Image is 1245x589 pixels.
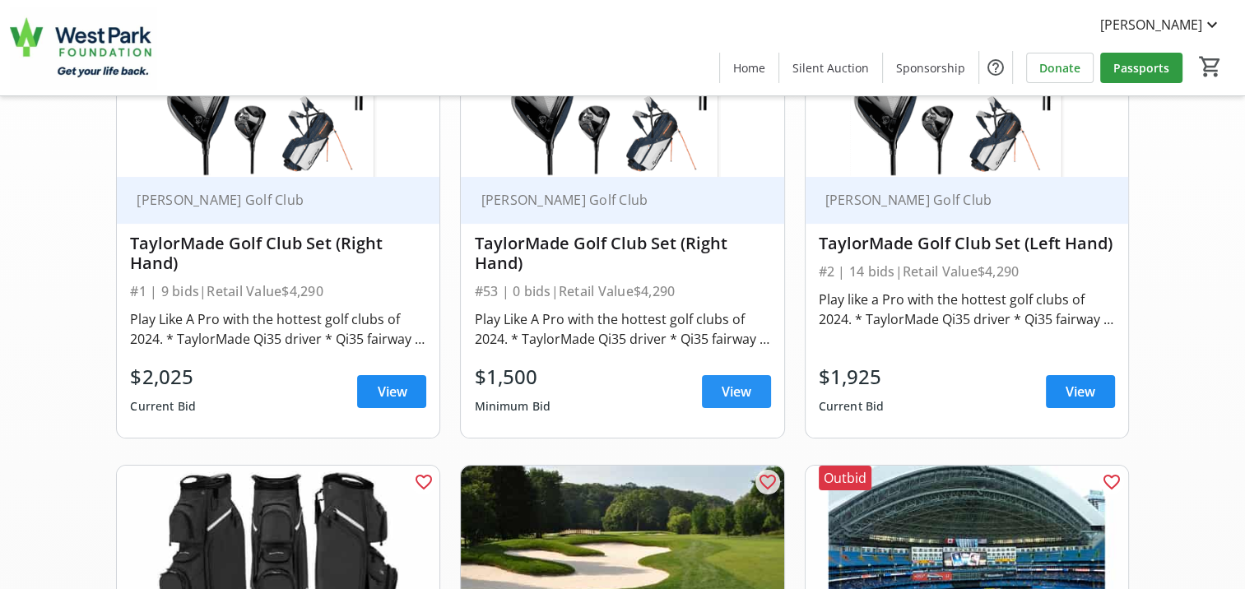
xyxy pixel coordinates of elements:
[130,192,406,208] div: [PERSON_NAME] Golf Club
[720,53,778,83] a: Home
[779,53,882,83] a: Silent Auction
[474,362,550,392] div: $1,500
[130,392,196,421] div: Current Bid
[1100,15,1202,35] span: [PERSON_NAME]
[130,309,426,349] div: Play Like A Pro with the hottest golf clubs of 2024. * TaylorMade Qi35 driver * Qi35 fairway - 3 ...
[1102,472,1122,492] mat-icon: favorite_outline
[979,51,1012,84] button: Help
[722,382,751,401] span: View
[130,362,196,392] div: $2,025
[702,375,771,408] a: View
[413,472,433,492] mat-icon: favorite_outline
[1026,53,1094,83] a: Donate
[792,59,869,77] span: Silent Auction
[357,375,426,408] a: View
[1196,52,1225,81] button: Cart
[377,382,406,401] span: View
[10,7,156,89] img: West Park Healthcare Centre Foundation's Logo
[474,192,750,208] div: [PERSON_NAME] Golf Club
[1046,375,1115,408] a: View
[819,192,1095,208] div: [PERSON_NAME] Golf Club
[1113,59,1169,77] span: Passports
[130,234,426,273] div: TaylorMade Golf Club Set (Right Hand)
[474,392,550,421] div: Minimum Bid
[474,309,770,349] div: Play Like A Pro with the hottest golf clubs of 2024. * TaylorMade Qi35 driver * Qi35 fairway - 3 ...
[474,234,770,273] div: TaylorMade Golf Club Set (Right Hand)
[819,234,1115,253] div: TaylorMade Golf Club Set (Left Hand)
[130,280,426,303] div: #1 | 9 bids | Retail Value $4,290
[1066,382,1095,401] span: View
[733,59,765,77] span: Home
[896,59,965,77] span: Sponsorship
[819,392,885,421] div: Current Bid
[1087,12,1235,38] button: [PERSON_NAME]
[1039,59,1080,77] span: Donate
[819,290,1115,329] div: Play like a Pro with the hottest golf clubs of 2024. * TaylorMade Qi35 driver * Qi35 fairway - 3 ...
[474,280,770,303] div: #53 | 0 bids | Retail Value $4,290
[819,260,1115,283] div: #2 | 14 bids | Retail Value $4,290
[1100,53,1182,83] a: Passports
[758,472,778,492] mat-icon: favorite_outline
[819,362,885,392] div: $1,925
[883,53,978,83] a: Sponsorship
[819,466,871,490] div: Outbid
